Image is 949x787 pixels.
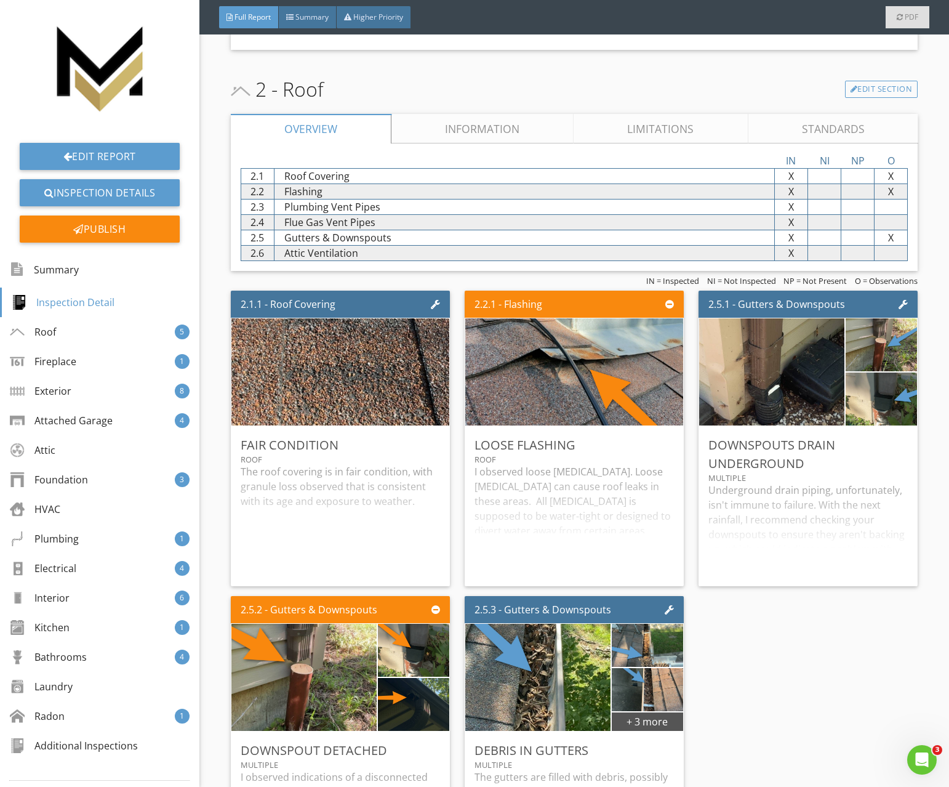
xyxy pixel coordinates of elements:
div: X [775,184,808,199]
div: X [808,246,841,260]
div: Roof [10,325,56,339]
a: Information [391,114,574,143]
div: 2.2 [241,184,274,199]
span: IN [786,154,796,167]
div: HVAC [10,502,60,517]
div: X [841,200,875,214]
div: Multiple [708,473,908,483]
div: Flashing [274,184,774,199]
span: NP = Not Present [783,275,847,286]
div: Plumbing Vent Pipes [274,200,774,214]
div: X [841,246,875,260]
div: Attic [10,443,55,458]
div: X [775,169,808,184]
div: X [808,215,841,230]
div: X [775,200,808,214]
div: X [875,215,907,230]
div: X [775,230,808,245]
a: Inspection Details [20,179,180,206]
div: X [875,169,907,184]
img: unnamed.png [41,10,159,128]
div: Debris in Gutters [474,741,674,760]
div: X [875,230,907,245]
div: Electrical [10,561,76,576]
div: 2.1.1 - Roof Covering [241,297,335,312]
img: data [347,638,479,770]
span: NI [820,154,830,167]
div: X [808,200,841,214]
a: Edit Section [845,81,918,98]
img: data [815,333,948,465]
div: 2.6 [241,246,274,260]
div: Fireplace [10,354,76,369]
span: Summary [295,12,329,22]
div: Loose Flashing [474,436,674,454]
div: 2.5.3 - Gutters & Downspouts [474,602,611,617]
div: 5 [175,325,190,339]
div: 2.4 [241,215,274,230]
img: data [347,584,479,716]
div: Plumbing [10,531,79,546]
div: 2.2.1 - Flashing [474,297,542,312]
div: Summary [10,259,79,280]
div: 1 [175,620,190,635]
div: 4 [175,413,190,428]
span: 2 - Roof [231,75,324,104]
div: 2.5 [241,230,274,245]
div: 1 [175,531,190,546]
div: Gutters & Downspouts [274,230,774,245]
div: Additional Inspections [10,738,138,753]
img: data [593,591,701,699]
span: O [887,154,895,167]
span: NI = Not Inspected [707,275,776,286]
div: X [841,169,875,184]
div: Attached Garage [10,413,113,428]
div: 1 [175,354,190,369]
a: Limitations [574,114,748,143]
div: Multiple [241,760,440,770]
div: 8 [175,384,190,398]
span: Full Report [234,12,271,22]
img: data [593,636,701,743]
div: 2.5.1 - Gutters & Downspouts [708,297,845,312]
img: data [206,238,474,506]
div: Publish [20,216,180,243]
div: + 3 more [612,711,683,731]
div: Kitchen [10,620,70,635]
div: Exterior [10,384,71,398]
div: 4 [175,650,190,664]
img: data [815,278,948,411]
div: 4 [175,561,190,576]
div: X [808,169,841,184]
div: X [775,246,808,260]
span: PDF [905,12,918,22]
iframe: Intercom live chat [907,745,937,775]
div: Attic Ventilation [274,246,774,260]
div: X [875,246,907,260]
img: data [440,238,708,506]
div: Foundation [10,472,88,487]
div: Radon [10,709,65,724]
div: 2.3 [241,200,274,214]
a: Edit Report [20,143,180,170]
span: Higher Priority [353,12,403,22]
div: X [875,184,907,199]
div: X [808,184,841,199]
div: X [775,215,808,230]
div: Downspouts Drain Underground [708,436,908,473]
div: 6 [175,591,190,605]
div: X [841,215,875,230]
span: 3 [932,745,942,755]
div: Interior [10,591,70,605]
div: Multiple [474,760,674,770]
img: data [638,238,906,506]
span: NP [851,154,865,167]
div: Downspout Detached [241,741,440,760]
div: X [808,230,841,245]
div: Roof Covering [274,169,774,184]
div: 1 [175,709,190,724]
a: Standards [748,114,918,143]
span: O = Observations [855,275,918,286]
div: 2.5.2 - Gutters & Downspouts [241,602,377,617]
div: 3 [175,472,190,487]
